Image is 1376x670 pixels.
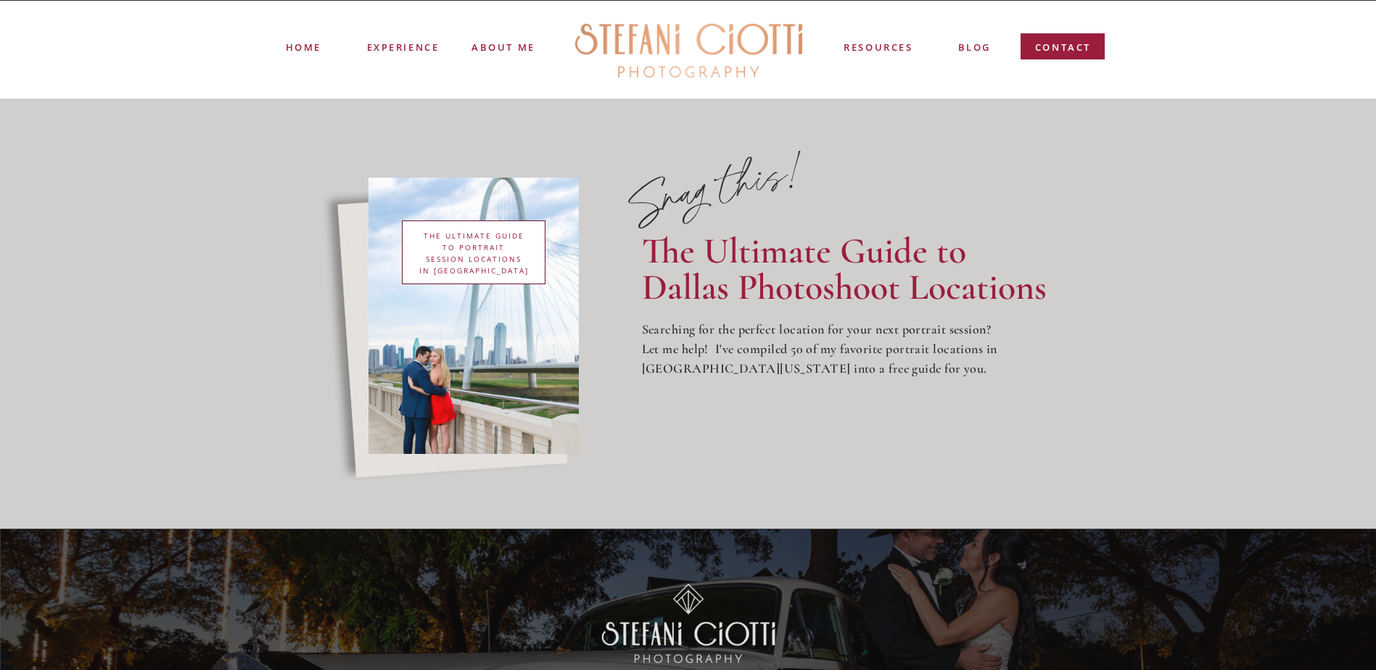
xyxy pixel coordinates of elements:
[471,40,537,53] a: ABOUT ME
[603,146,812,241] p: Snag this!
[958,40,991,57] a: blog
[843,40,915,57] a: resources
[1035,40,1092,61] a: contact
[286,40,321,54] a: Home
[367,40,439,51] a: experience
[418,230,530,275] h3: THE ULTIMATE GUIDE TO PORTRAIT SESSION LOCATIONS IN [GEOGRAPHIC_DATA]
[642,233,1063,312] h2: The Ultimate Guide to Dallas Photoshoot Locations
